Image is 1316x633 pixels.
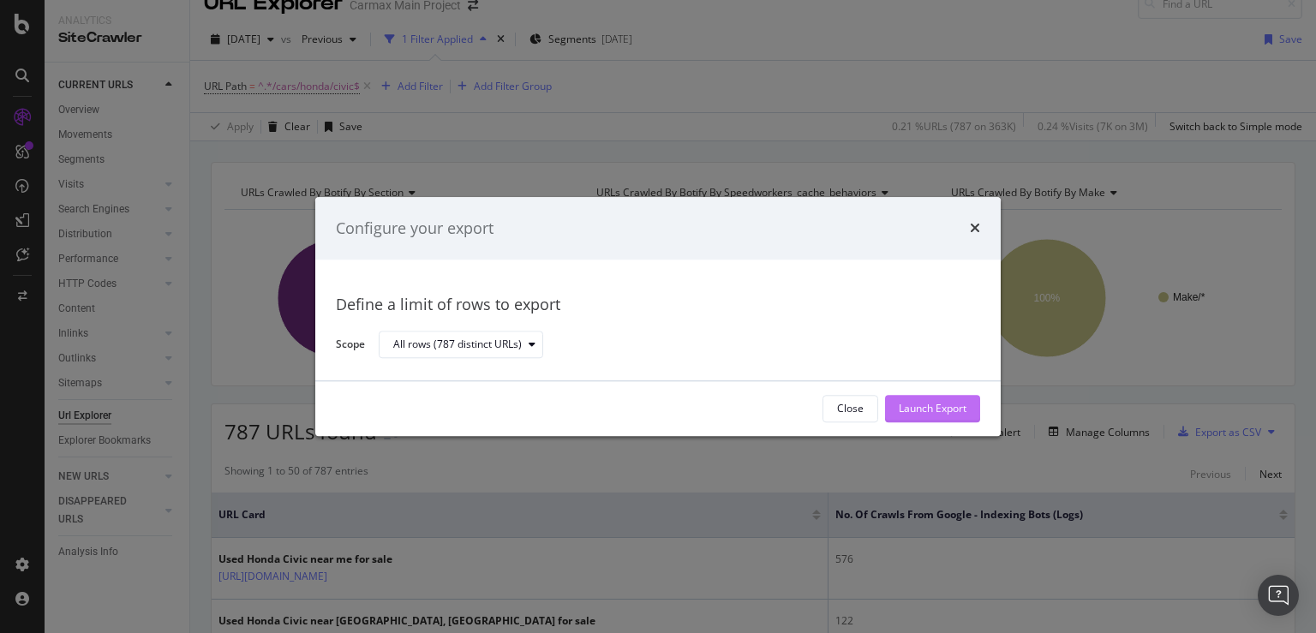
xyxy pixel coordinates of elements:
[336,295,980,317] div: Define a limit of rows to export
[837,402,864,416] div: Close
[899,402,966,416] div: Launch Export
[1258,575,1299,616] div: Open Intercom Messenger
[315,197,1001,436] div: modal
[393,340,522,350] div: All rows (787 distinct URLs)
[970,218,980,240] div: times
[336,337,365,355] label: Scope
[822,395,878,422] button: Close
[379,331,543,359] button: All rows (787 distinct URLs)
[885,395,980,422] button: Launch Export
[336,218,493,240] div: Configure your export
